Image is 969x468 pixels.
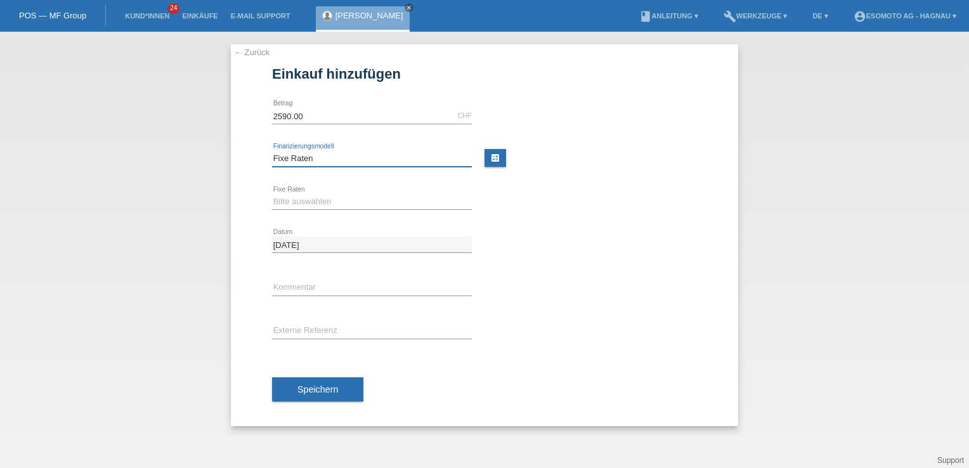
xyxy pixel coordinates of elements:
i: close [406,4,412,11]
div: CHF [457,112,472,119]
a: POS — MF Group [19,11,86,20]
span: Speichern [297,384,338,394]
a: Kund*innen [119,12,176,20]
i: book [639,10,652,23]
i: account_circle [854,10,866,23]
a: DE ▾ [806,12,834,20]
a: E-Mail Support [224,12,297,20]
span: 24 [168,3,179,14]
h1: Einkauf hinzufügen [272,66,697,82]
a: bookAnleitung ▾ [633,12,705,20]
a: calculate [484,149,506,167]
a: buildWerkzeuge ▾ [717,12,794,20]
a: ← Zurück [234,48,270,57]
a: account_circleEsomoto AG - Hagnau ▾ [847,12,963,20]
a: close [405,3,413,12]
a: Einkäufe [176,12,224,20]
a: [PERSON_NAME] [335,11,403,20]
i: build [724,10,736,23]
a: Support [937,456,964,465]
button: Speichern [272,377,363,401]
i: calculate [490,153,500,163]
